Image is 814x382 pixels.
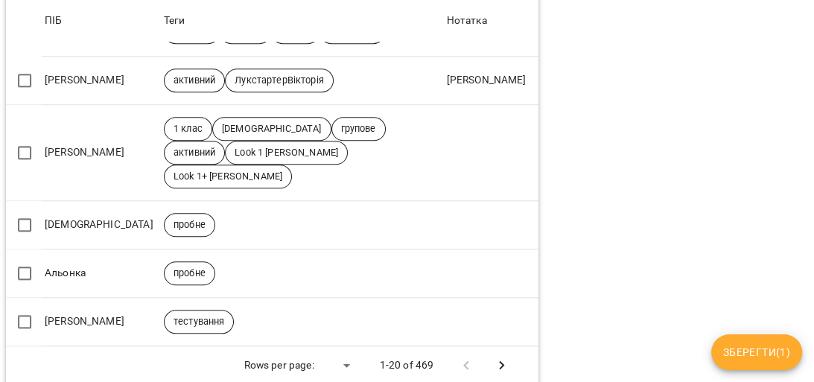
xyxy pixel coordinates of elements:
span: тестування [165,315,233,328]
span: пробне [165,218,214,232]
td: Альонка [42,249,161,297]
span: активний [165,146,224,159]
span: ПІБ [45,12,158,30]
td: [DEMOGRAPHIC_DATA] [42,200,161,249]
td: [PERSON_NAME] [42,104,161,200]
div: Sort [447,12,487,30]
span: Look 1 [PERSON_NAME] [226,146,347,159]
div: Нотатка [447,12,487,30]
span: Нотатка [447,12,536,30]
div: ​ [320,354,356,376]
span: групове [332,122,385,136]
span: Look 1+ [PERSON_NAME] [165,170,291,183]
span: пробне [165,267,214,280]
span: [DEMOGRAPHIC_DATA] [213,122,331,136]
span: 1 клас [165,122,212,136]
div: Теги [164,12,185,30]
span: Зберегти ( 1 ) [723,343,790,361]
p: 1-20 of 469 [380,358,434,373]
div: Sort [45,12,62,30]
td: [PERSON_NAME] [444,56,539,104]
p: Rows per page: [244,358,314,373]
span: ЛукстартерВікторія [226,74,333,87]
td: [PERSON_NAME] [42,297,161,346]
td: [PERSON_NAME] [42,56,161,104]
span: активний [165,74,224,87]
div: ПІБ [45,12,62,30]
span: Теги [164,12,441,30]
button: Зберегти(1) [711,334,802,370]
